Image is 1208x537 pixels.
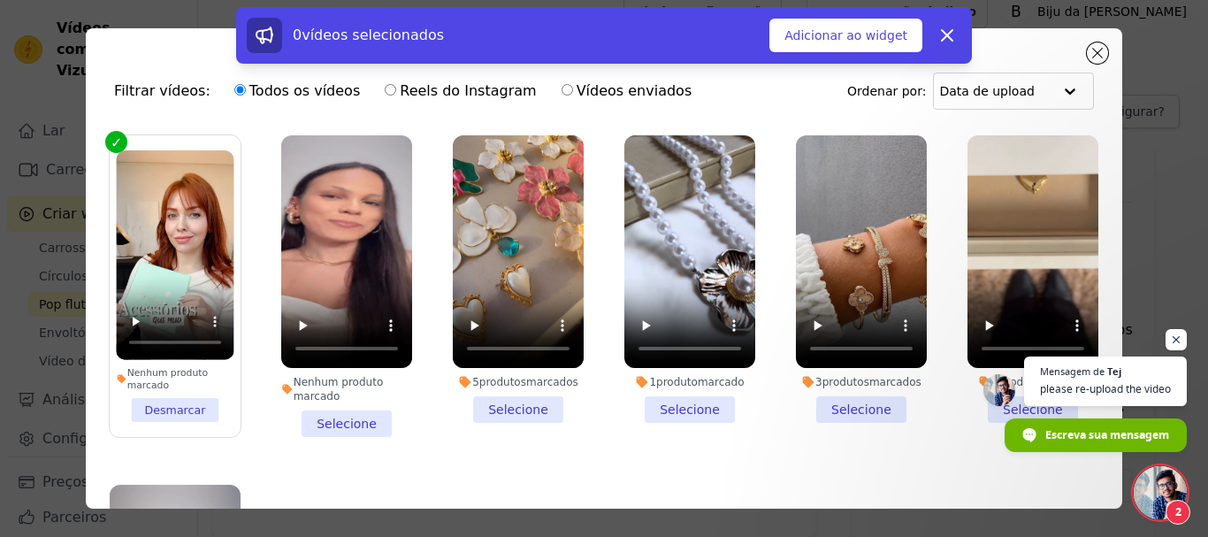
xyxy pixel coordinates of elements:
span: Escreva sua mensagem [1045,419,1169,450]
font: Vídeos enviados [577,82,692,99]
span: please re-upload the video [1040,380,1171,397]
font: vídeos selecionados [302,27,444,43]
font: Filtrar vídeos: [114,82,210,99]
font: Reels do Instagram [400,82,536,99]
font: produtos [822,376,869,388]
span: 2 [1166,500,1190,525]
font: Nenhum produto marcado [127,367,208,391]
a: Bate-papo aberto [1134,466,1187,519]
font: Todos os vídeos [249,82,360,99]
font: Nenhum produto marcado [294,376,384,403]
font: 3 [815,376,822,388]
font: produtos [479,376,526,388]
font: marcado [698,376,745,388]
span: Tej [1107,366,1121,376]
font: Ordenar por: [847,84,926,98]
font: produto [656,376,698,388]
font: 1 [649,376,656,388]
font: 0 [293,27,302,43]
span: Mensagem de [1040,366,1105,376]
font: Adicionar ao widget [784,28,907,42]
font: marcados [869,376,921,388]
font: 5 [472,376,479,388]
font: marcados [526,376,578,388]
